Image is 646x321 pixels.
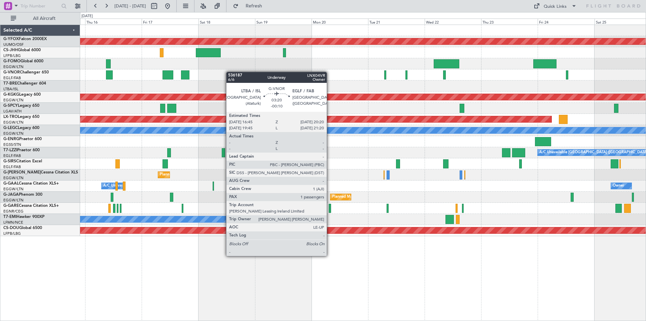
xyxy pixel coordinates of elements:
a: T7-LZZIPraetor 600 [3,148,40,152]
a: EGLF/FAB [3,75,21,81]
span: G-JAGA [3,193,19,197]
a: G-GARECessna Citation XLS+ [3,204,59,208]
span: LX-TRO [3,115,18,119]
div: Owner [613,181,624,191]
a: G-[PERSON_NAME]Cessna Citation XLS [3,170,78,174]
div: Sat 18 [199,19,255,25]
a: LFPB/LBG [3,231,21,236]
a: LGAV/ATH [3,109,22,114]
span: G-SIRS [3,159,16,163]
a: EGNR/CEG [3,209,24,214]
a: G-JAGAPhenom 300 [3,193,42,197]
a: LFMN/NCE [3,220,23,225]
a: T7-EMIHawker 900XP [3,215,44,219]
a: EGGW/LTN [3,98,24,103]
a: EGLF/FAB [3,164,21,169]
a: EGGW/LTN [3,64,24,69]
span: T7-LZZI [3,148,17,152]
a: T7-BREChallenger 604 [3,82,46,86]
button: All Aircraft [7,13,73,24]
span: G-KGKG [3,93,19,97]
a: EGSS/STN [3,142,21,147]
div: Sun 19 [255,19,312,25]
div: Thu 23 [481,19,538,25]
div: Mon 20 [312,19,368,25]
a: G-FOMOGlobal 6000 [3,59,43,63]
span: CS-JHH [3,48,18,52]
div: Planned Maint [GEOGRAPHIC_DATA] ([GEOGRAPHIC_DATA]) [160,170,266,180]
a: EGGW/LTN [3,131,24,136]
a: EGGW/LTN [3,187,24,192]
a: LTBA/ISL [3,87,19,92]
a: G-LEGCLegacy 600 [3,126,39,130]
span: G-SPCY [3,104,18,108]
a: EGLF/FAB [3,153,21,158]
a: UUMO/OSF [3,42,24,47]
a: EGGW/LTN [3,120,24,125]
div: A/C Unavailable [103,181,131,191]
span: G-GAAL [3,182,19,186]
span: G-ENRG [3,137,19,141]
div: Fri 24 [538,19,594,25]
span: Refresh [240,4,268,8]
a: G-SPCYLegacy 650 [3,104,39,108]
span: G-VNOR [3,70,20,74]
div: Fri 17 [142,19,198,25]
a: LFPB/LBG [3,53,21,58]
a: G-YFOXFalcon 2000EX [3,37,47,41]
div: Planned Maint [GEOGRAPHIC_DATA] ([GEOGRAPHIC_DATA]) [332,192,438,202]
a: CS-JHHGlobal 6000 [3,48,41,52]
div: Wed 22 [425,19,481,25]
input: Trip Number [21,1,59,11]
span: All Aircraft [17,16,71,21]
span: G-GARE [3,204,19,208]
span: CS-DOU [3,226,19,230]
a: G-KGKGLegacy 600 [3,93,41,97]
a: G-ENRGPraetor 600 [3,137,42,141]
a: LX-TROLegacy 650 [3,115,39,119]
div: Thu 16 [85,19,142,25]
span: G-YFOX [3,37,19,41]
span: G-LEGC [3,126,18,130]
span: G-[PERSON_NAME] [3,170,41,174]
a: G-GAALCessna Citation XLS+ [3,182,59,186]
div: Quick Links [544,3,567,10]
span: G-FOMO [3,59,21,63]
div: Tue 21 [368,19,425,25]
button: Quick Links [530,1,580,11]
a: G-VNORChallenger 650 [3,70,49,74]
a: G-SIRSCitation Excel [3,159,42,163]
span: [DATE] - [DATE] [114,3,146,9]
a: EGGW/LTN [3,198,24,203]
button: Refresh [230,1,270,11]
a: CS-DOUGlobal 6500 [3,226,42,230]
span: T7-EMI [3,215,16,219]
a: EGGW/LTN [3,175,24,181]
div: [DATE] [81,13,93,19]
span: T7-BRE [3,82,17,86]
